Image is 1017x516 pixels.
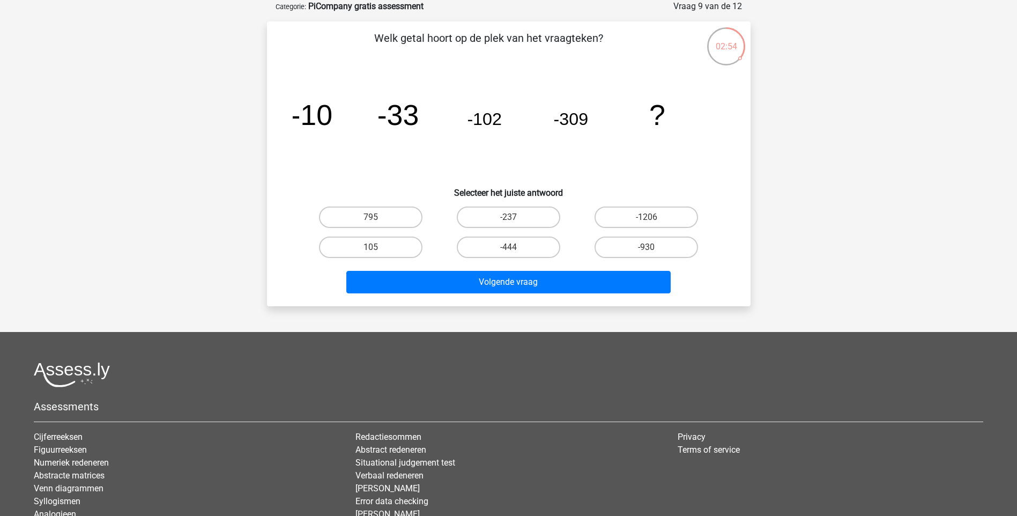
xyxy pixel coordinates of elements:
h5: Assessments [34,400,983,413]
tspan: -309 [553,109,588,129]
a: Abstracte matrices [34,470,105,481]
a: Abstract redeneren [355,445,426,455]
a: Venn diagrammen [34,483,103,493]
button: Volgende vraag [346,271,671,293]
a: [PERSON_NAME] [355,483,420,493]
tspan: -10 [291,99,332,131]
a: Redactiesommen [355,432,421,442]
a: Error data checking [355,496,428,506]
a: Terms of service [678,445,740,455]
a: Figuurreeksen [34,445,87,455]
a: Numeriek redeneren [34,458,109,468]
label: 105 [319,237,422,258]
small: Categorie: [276,3,306,11]
p: Welk getal hoort op de plek van het vraagteken? [284,30,693,62]
label: -444 [457,237,560,258]
label: -237 [457,207,560,228]
tspan: -102 [467,109,502,129]
a: Verbaal redeneren [355,470,424,481]
img: Assessly logo [34,362,110,387]
div: 02:54 [706,26,746,53]
tspan: ? [649,99,665,131]
tspan: -33 [377,99,419,131]
a: Cijferreeksen [34,432,83,442]
a: Situational judgement test [355,458,455,468]
a: Syllogismen [34,496,80,506]
label: 795 [319,207,422,228]
label: -1206 [595,207,698,228]
strong: PiCompany gratis assessment [308,1,424,11]
label: -930 [595,237,698,258]
h6: Selecteer het juiste antwoord [284,179,733,198]
a: Privacy [678,432,706,442]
